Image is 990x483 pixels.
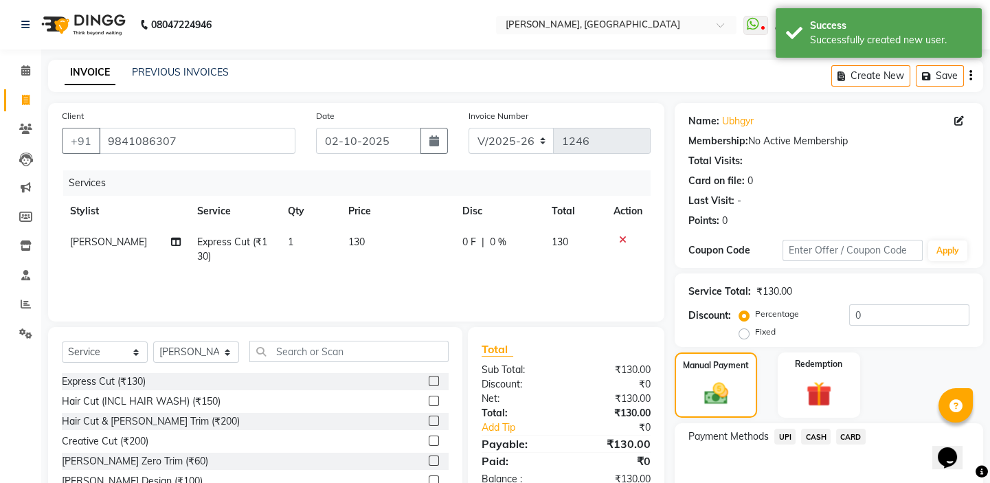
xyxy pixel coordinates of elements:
th: Service [189,196,280,227]
div: Discount: [471,377,566,392]
th: Price [340,196,455,227]
span: | [482,235,484,249]
div: No Active Membership [688,134,969,148]
a: INVOICE [65,60,115,85]
span: Payment Methods [688,429,769,444]
div: Success [810,19,971,33]
button: +91 [62,128,100,154]
div: Paid: [471,453,566,469]
div: Hair Cut & [PERSON_NAME] Trim (₹200) [62,414,240,429]
div: Service Total: [688,284,751,299]
span: UPI [774,429,796,445]
div: ₹130.00 [566,392,661,406]
span: CARD [836,429,866,445]
button: Save [916,65,964,87]
div: - [737,194,741,208]
label: Invoice Number [469,110,528,122]
label: Manual Payment [683,359,749,372]
span: 0 % [490,235,506,249]
div: Successfully created new user. [810,33,971,47]
a: Ubhgyr [722,114,754,128]
div: Express Cut (₹130) [62,374,146,389]
div: 0 [722,214,728,228]
label: Fixed [755,326,776,338]
div: Card on file: [688,174,745,188]
div: ₹130.00 [566,406,661,420]
div: Name: [688,114,719,128]
th: Qty [280,196,340,227]
label: Redemption [795,358,842,370]
span: Total [482,342,513,357]
div: [PERSON_NAME] Zero Trim (₹60) [62,454,208,469]
th: Total [543,196,605,227]
input: Search or Scan [249,341,449,362]
input: Search by Name/Mobile/Email/Code [99,128,295,154]
span: 130 [348,236,365,248]
div: Creative Cut (₹200) [62,434,148,449]
div: ₹130.00 [566,363,661,377]
img: _gift.svg [798,379,840,410]
img: logo [35,5,129,44]
div: Points: [688,214,719,228]
img: _cash.svg [697,380,736,407]
span: 0 F [462,235,476,249]
label: Date [316,110,335,122]
span: 130 [552,236,568,248]
div: Last Visit: [688,194,734,208]
div: ₹0 [566,377,661,392]
div: ₹130.00 [566,436,661,452]
th: Disc [454,196,543,227]
input: Enter Offer / Coupon Code [783,240,923,261]
span: CASH [801,429,831,445]
th: Stylist [62,196,189,227]
div: Coupon Code [688,243,782,258]
div: Sub Total: [471,363,566,377]
a: PREVIOUS INVOICES [132,66,229,78]
label: Percentage [755,308,799,320]
div: 0 [747,174,753,188]
div: Net: [471,392,566,406]
span: 1 [288,236,293,248]
div: Services [63,170,661,196]
th: Action [605,196,651,227]
a: Add Tip [471,420,582,435]
span: Express Cut (₹130) [197,236,267,262]
div: Total Visits: [688,154,743,168]
label: Client [62,110,84,122]
iframe: chat widget [932,428,976,469]
div: Hair Cut (INCL HAIR WASH) (₹150) [62,394,221,409]
button: Create New [831,65,910,87]
div: ₹130.00 [756,284,792,299]
div: Total: [471,406,566,420]
div: Membership: [688,134,748,148]
b: 08047224946 [151,5,212,44]
span: [PERSON_NAME] [70,236,147,248]
div: Payable: [471,436,566,452]
div: ₹0 [566,453,661,469]
div: ₹0 [582,420,661,435]
div: Discount: [688,308,731,323]
button: Apply [928,240,967,261]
